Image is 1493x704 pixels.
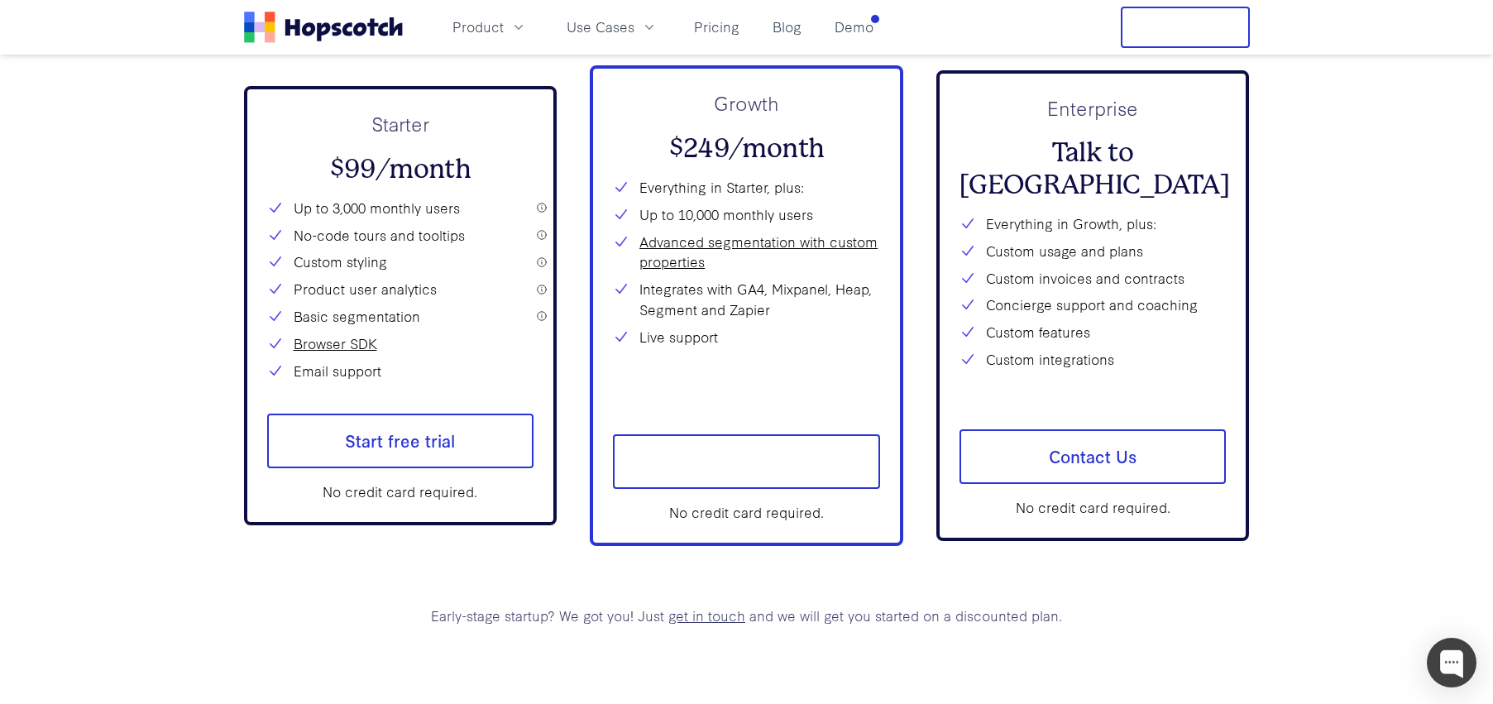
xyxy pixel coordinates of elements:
span: Product [452,17,504,37]
a: Pricing [687,13,746,41]
li: Custom integrations [959,349,1227,370]
a: Blog [766,13,808,41]
a: Demo [828,13,880,41]
li: Integrates with GA4, Mixpanel, Heap, Segment and Zapier [613,279,880,320]
li: Custom styling [267,251,534,272]
li: Email support [267,361,534,381]
li: No-code tours and tooltips [267,225,534,246]
p: Early-stage startup? We got you! Just and we will get you started on a discounted plan. [244,606,1250,626]
div: No credit card required. [613,502,880,523]
li: Custom invoices and contracts [959,268,1227,289]
a: Browser SDK [294,333,377,354]
li: Up to 10,000 monthly users [613,204,880,225]
a: Start free trial [267,414,534,468]
li: Everything in Starter, plus: [613,177,880,198]
li: Up to 3,000 monthly users [267,198,534,218]
p: Enterprise [959,93,1227,122]
li: Live support [613,327,880,347]
div: No credit card required. [267,481,534,502]
a: Start free trial [613,434,880,489]
button: Free Trial [1121,7,1250,48]
li: Custom usage and plans [959,241,1227,261]
li: Everything in Growth, plus: [959,213,1227,234]
li: Concierge support and coaching [959,295,1227,315]
a: get in touch [668,606,745,625]
li: Custom features [959,322,1227,342]
span: Use Cases [567,17,634,37]
button: Use Cases [557,13,668,41]
li: Product user analytics [267,279,534,299]
a: Home [244,12,403,43]
h2: $249/month [613,133,880,165]
a: Advanced segmentation with custom properties [639,232,880,273]
p: Starter [267,109,534,138]
p: Growth [613,89,880,117]
button: Product [443,13,537,41]
h2: Talk to [GEOGRAPHIC_DATA] [959,137,1227,201]
div: No credit card required. [959,497,1227,518]
li: Basic segmentation [267,306,534,327]
h2: $99/month [267,154,534,185]
a: Contact Us [959,429,1227,484]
